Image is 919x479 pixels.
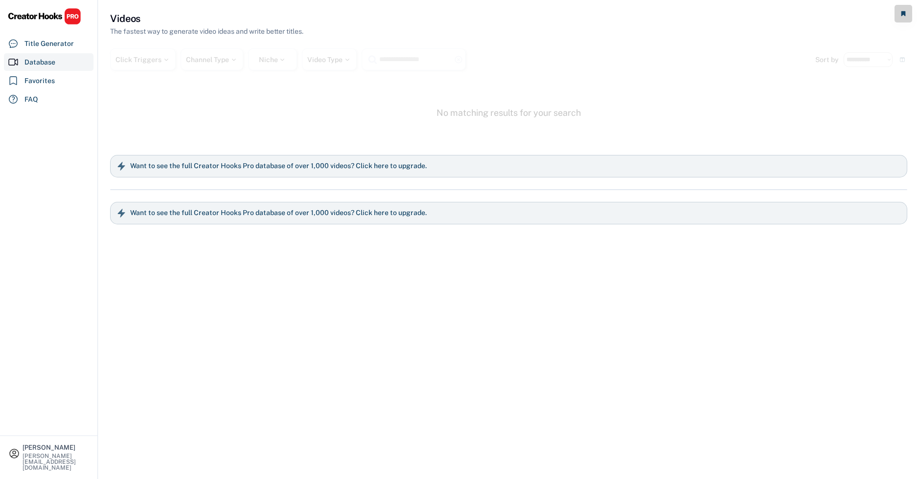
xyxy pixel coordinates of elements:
[24,76,55,86] div: Favorites
[307,56,351,63] div: Video Type
[23,444,89,451] div: [PERSON_NAME]
[24,39,74,49] div: Title Generator
[130,209,427,218] h6: Want to see the full Creator Hooks Pro database of over 1,000 videos? Click here to upgrade.
[110,26,303,37] div: The fastest way to generate video ideas and write better titles.
[815,56,839,63] div: Sort by
[23,453,89,471] div: [PERSON_NAME][EMAIL_ADDRESS][DOMAIN_NAME]
[130,162,427,171] h6: Want to see the full Creator Hooks Pro database of over 1,000 videos? Click here to upgrade.
[186,56,238,63] div: Channel Type
[8,8,81,25] img: CHPRO%20Logo.svg
[24,57,55,67] div: Database
[24,94,38,105] div: FAQ
[437,107,581,119] div: No matching results for your search
[259,56,287,63] div: Niche
[454,55,463,64] button: highlight_remove
[110,12,140,25] h3: Videos
[115,56,170,63] div: Click Triggers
